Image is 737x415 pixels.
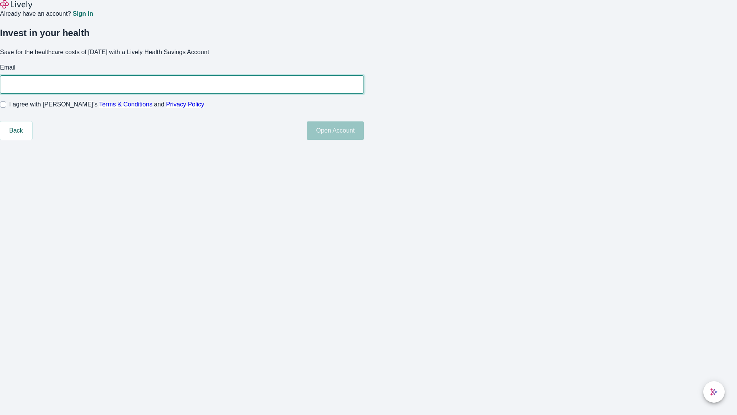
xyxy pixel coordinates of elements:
span: I agree with [PERSON_NAME]’s and [9,100,204,109]
a: Sign in [73,11,93,17]
a: Terms & Conditions [99,101,152,108]
svg: Lively AI Assistant [710,388,718,396]
a: Privacy Policy [166,101,205,108]
button: chat [703,381,725,403]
